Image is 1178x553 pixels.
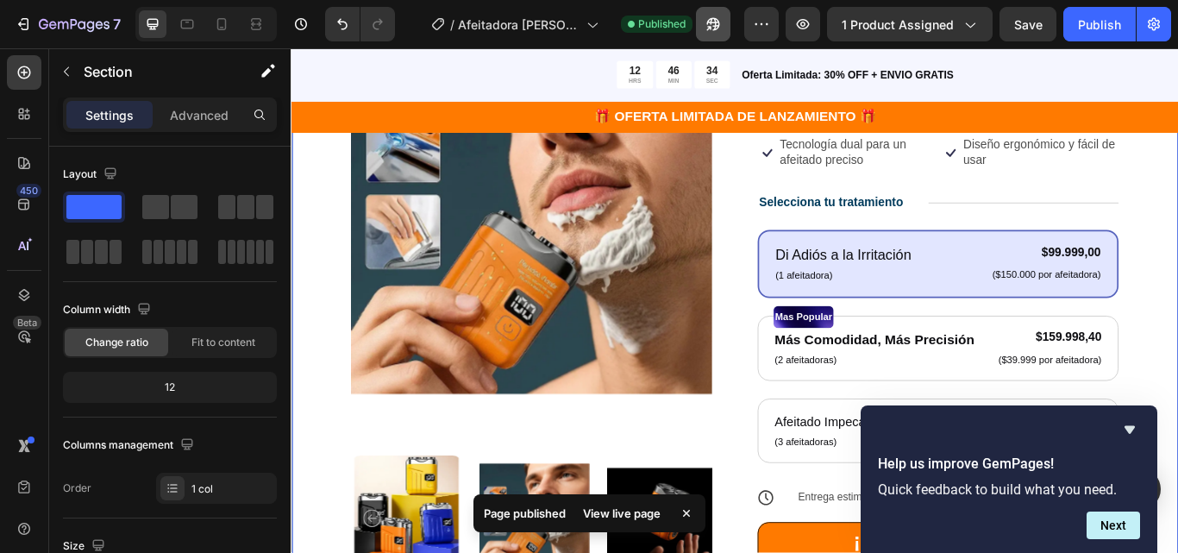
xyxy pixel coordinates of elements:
div: Rich Text Editor. Editing area: main [816,256,946,274]
span: Entrega estimada [592,517,686,531]
div: 450 [16,184,41,198]
div: $159.998,40 [824,327,947,349]
div: Publish [1078,16,1121,34]
p: ($89.999 por afeitadora) [825,451,945,466]
p: ($150.000 por afeitadora) [818,258,944,273]
div: Beta [13,316,41,330]
button: Hide survey [1119,419,1140,440]
div: 12 [66,375,273,399]
p: (2 afeitadoras) [564,355,797,373]
p: Quick feedback to build what you need. [878,481,1140,498]
span: Afeitadora [PERSON_NAME] Dos Cabezas [458,16,580,34]
div: Help us improve GemPages! [878,419,1140,539]
span: 1 product assigned [842,16,954,34]
p: (1 afeitadora) [565,257,724,274]
button: 1 product assigned [827,7,993,41]
span: / [450,16,454,34]
p: 7 [113,14,121,35]
div: $99.999,00 [816,229,946,250]
span: 🎁 OFERTA LIMITADA DE LANZAMIENTO 🎁 [354,72,682,89]
h2: Help us improve GemPages! [878,454,1140,474]
div: Order [63,481,91,496]
p: Page published [484,505,566,522]
p: ($39.999 por afeitadora) [825,357,945,372]
div: View live page [573,501,671,525]
p: Mas Popular [564,303,630,325]
button: Save [999,7,1056,41]
iframe: Design area [291,48,1178,553]
button: 7 [7,7,128,41]
span: [DATE] - [DATE] [690,518,774,531]
span: Published [638,16,686,32]
p: Di Adiós a la Irritación [565,229,724,255]
div: Undo/Redo [325,7,395,41]
span: Save [1014,17,1043,32]
p: Afeitado Impecable, Mes Tras Mes [564,425,790,448]
p: Settings [85,106,134,124]
button: Publish [1063,7,1136,41]
span: Change ratio [85,335,148,350]
div: 1 col [191,481,273,497]
span: Fit to content [191,335,255,350]
div: Rich Text Editor. Editing area: main [824,449,947,468]
p: Oferta Limitada: 30% OFF + ENVIO GRATIS [525,22,1033,41]
div: Rich Text Editor. Editing area: main [824,355,947,374]
p: (3 afeitadoras) [564,451,790,468]
p: Tecnología dual para un afeitado preciso [570,104,749,141]
p: Más Comodidad, Más Precisión [564,329,797,352]
div: Layout [63,163,121,186]
p: Diseño ergonómico y fácil de usar [784,104,963,141]
button: Next question [1087,512,1140,539]
div: $209.997,90 [824,425,947,449]
div: Columns management [63,434,197,457]
p: Selecciona tu tratamiento [546,172,714,190]
div: Column width [63,298,154,322]
p: Section [84,61,225,82]
p: Advanced [170,106,229,124]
